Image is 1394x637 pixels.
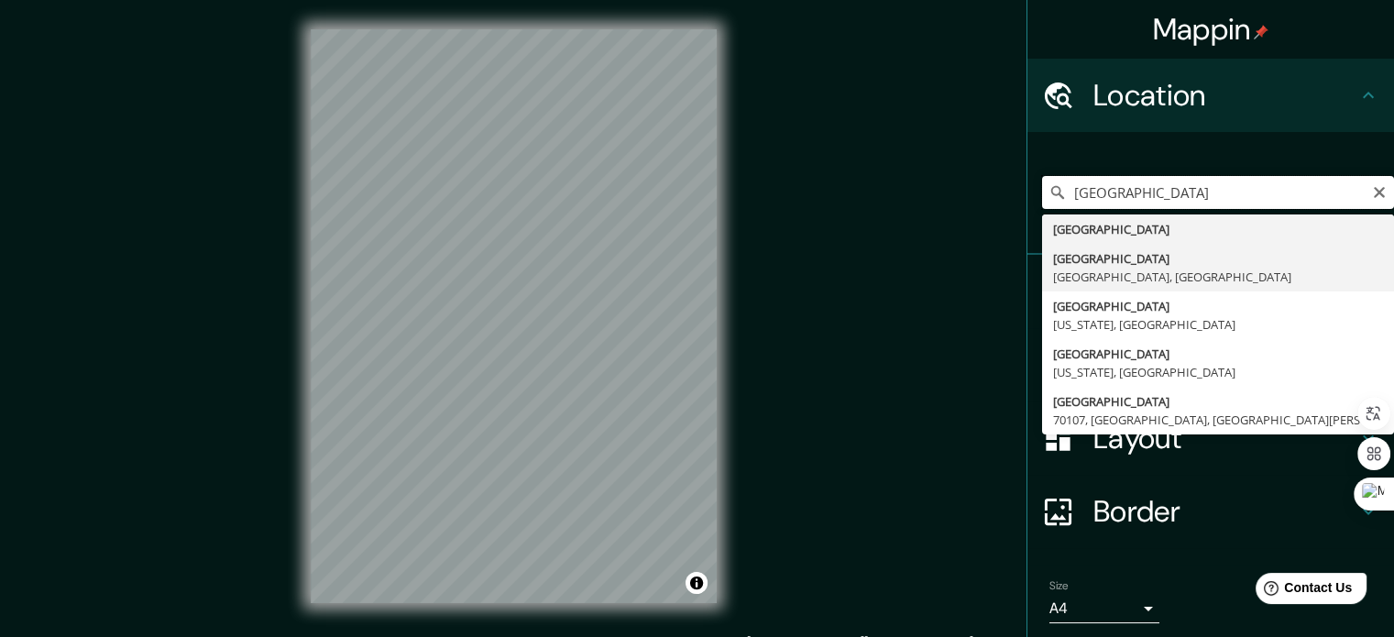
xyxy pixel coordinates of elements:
div: 70107, [GEOGRAPHIC_DATA], [GEOGRAPHIC_DATA][PERSON_NAME], [GEOGRAPHIC_DATA] [1053,411,1383,429]
div: A4 [1049,594,1159,623]
div: [US_STATE], [GEOGRAPHIC_DATA] [1053,315,1383,334]
div: [GEOGRAPHIC_DATA], [GEOGRAPHIC_DATA] [1053,268,1383,286]
input: Pick your city or area [1042,176,1394,209]
div: [US_STATE], [GEOGRAPHIC_DATA] [1053,363,1383,381]
canvas: Map [311,29,717,603]
button: Toggle attribution [686,572,708,594]
div: [GEOGRAPHIC_DATA] [1053,249,1383,268]
div: [GEOGRAPHIC_DATA] [1053,345,1383,363]
h4: Border [1093,493,1357,530]
label: Size [1049,578,1069,594]
div: Location [1027,59,1394,132]
div: Border [1027,475,1394,548]
div: [GEOGRAPHIC_DATA] [1053,392,1383,411]
div: [GEOGRAPHIC_DATA] [1053,297,1383,315]
div: Style [1027,328,1394,401]
h4: Layout [1093,420,1357,456]
button: Clear [1372,182,1387,200]
h4: Mappin [1153,11,1269,48]
img: pin-icon.png [1254,25,1268,39]
iframe: Help widget launcher [1231,566,1374,617]
h4: Location [1093,77,1357,114]
div: [GEOGRAPHIC_DATA] [1053,220,1383,238]
div: Pins [1027,255,1394,328]
div: Layout [1027,401,1394,475]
